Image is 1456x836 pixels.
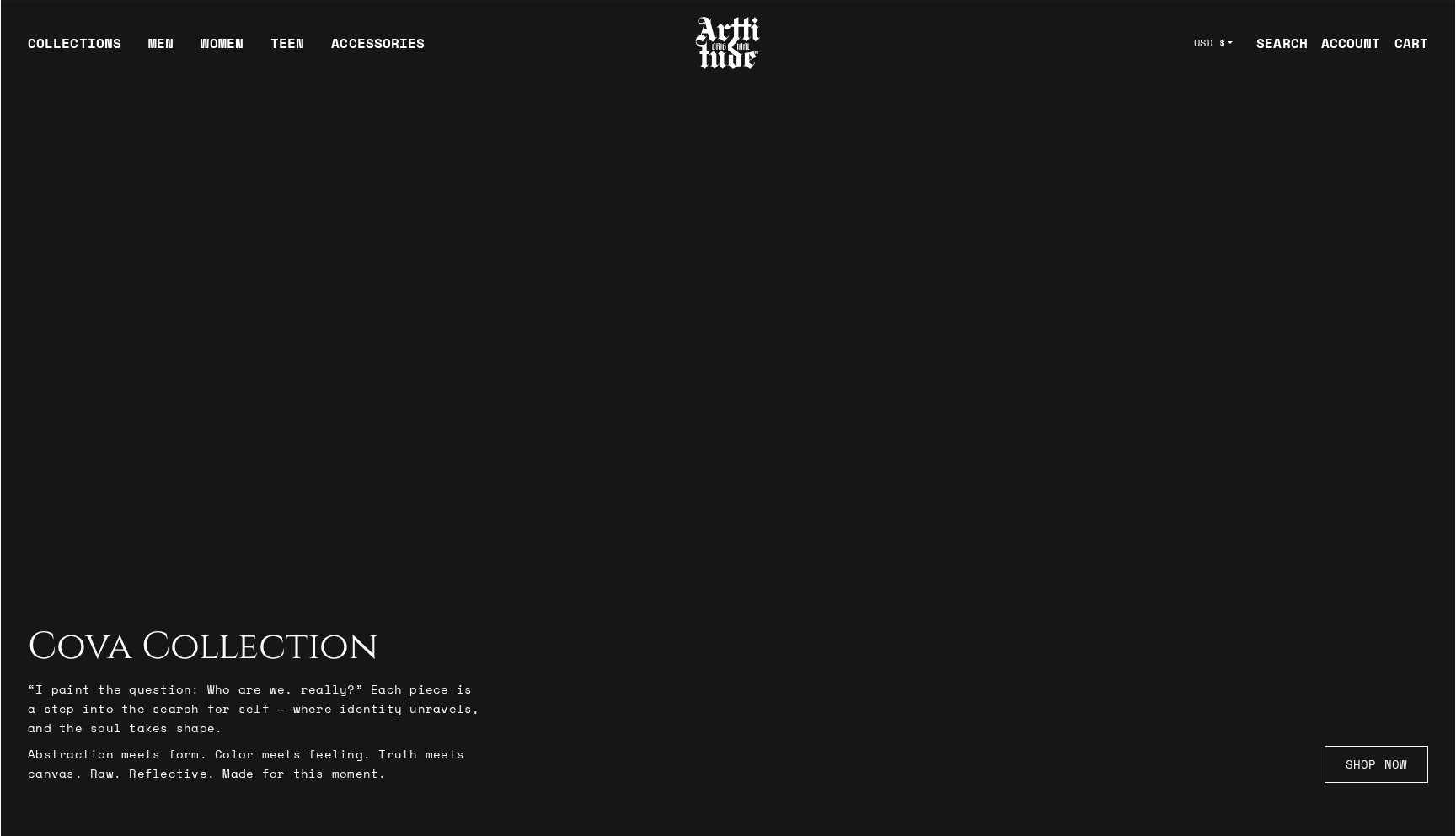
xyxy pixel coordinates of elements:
div: COLLECTIONS [28,33,121,67]
a: SHOP NOW [1325,746,1428,783]
button: USD $ [1184,24,1244,62]
a: SEARCH [1243,26,1308,60]
div: CART [1394,33,1428,53]
a: ACCOUNT [1308,26,1381,60]
ul: Main navigation [14,33,438,67]
p: Abstraction meets form. Color meets feeling. Truth meets canvas. Raw. Reflective. Made for this m... [28,744,483,783]
a: TEEN [270,33,304,67]
p: “I paint the question: Who are we, really?” Each piece is a step into the search for self — where... [28,679,483,737]
a: WOMEN [201,33,244,67]
img: Arttitude [694,14,762,72]
div: ACCESSORIES [331,33,425,67]
h2: Cova Collection [28,625,483,669]
span: USD $ [1194,36,1226,50]
a: MEN [148,33,174,67]
a: Open cart [1381,26,1428,60]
